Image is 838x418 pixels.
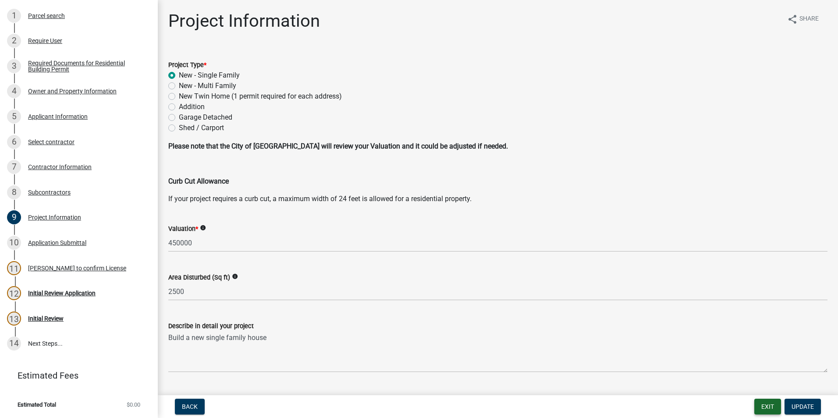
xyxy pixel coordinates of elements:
div: Required Documents for Residential Building Permit [28,60,144,72]
div: 14 [7,337,21,351]
span: $0.00 [127,402,140,407]
span: Update [792,403,814,410]
div: Initial Review [28,315,64,322]
div: Initial Review Application [28,290,96,296]
span: Back [182,403,198,410]
label: Addition [179,102,205,112]
label: Area Disturbed (Sq ft) [168,275,230,281]
div: Subcontractors [28,189,71,195]
div: [PERSON_NAME] to confirm License [28,265,126,271]
button: Exit [754,399,781,414]
label: Describe in detail your project [168,323,254,329]
div: 1 [7,9,21,23]
div: 3 [7,59,21,73]
i: info [200,225,206,231]
div: Parcel search [28,13,65,19]
div: 6 [7,135,21,149]
div: 4 [7,84,21,98]
i: share [787,14,798,25]
button: Back [175,399,205,414]
i: info [232,273,238,280]
div: 11 [7,261,21,275]
label: Shed / Carport [179,123,224,133]
span: Estimated Total [18,402,56,407]
div: 8 [7,185,21,199]
div: Applicant Information [28,113,88,120]
label: Project Type [168,62,206,68]
div: Contractor Information [28,164,92,170]
div: 12 [7,286,21,300]
a: Estimated Fees [7,367,144,384]
h1: Project Information [168,11,320,32]
div: 9 [7,210,21,224]
div: 2 [7,34,21,48]
button: shareShare [780,11,826,28]
label: New Twin Home (1 permit required for each address) [179,91,342,102]
div: Project Information [28,214,81,220]
label: Garage Detached [179,112,232,123]
div: Select contractor [28,139,75,145]
p: If your project requires a curb cut, a maximum width of 24 feet is allowed for a residential prop... [168,194,827,204]
div: 13 [7,312,21,326]
div: Owner and Property Information [28,88,117,94]
label: New - Multi Family [179,81,236,91]
strong: Please note that the City of [GEOGRAPHIC_DATA] will review your Valuation and it could be adjuste... [168,142,508,150]
div: 10 [7,236,21,250]
div: 7 [7,160,21,174]
strong: Curb Cut Allowance [168,177,229,185]
span: Share [799,14,819,25]
div: 5 [7,110,21,124]
label: New - Single Family [179,70,240,81]
button: Update [785,399,821,414]
div: Application Submittal [28,240,86,246]
label: Valuation [168,226,198,232]
div: Require User [28,38,62,44]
